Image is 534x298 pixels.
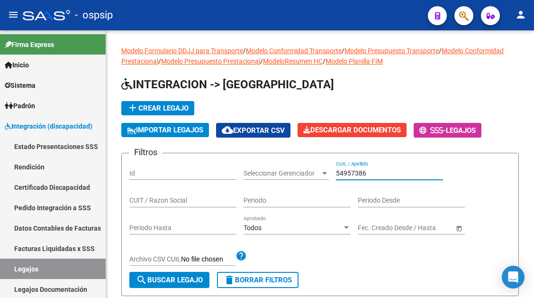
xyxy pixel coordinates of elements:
span: Buscar Legajo [136,276,203,284]
mat-icon: cloud_download [222,124,233,136]
a: Modelo Formulario DDJJ para Transporte [121,47,243,55]
a: Modelo Conformidad Transporte [246,47,342,55]
a: Modelo Presupuesto Transporte [344,47,439,55]
mat-icon: menu [8,9,19,20]
span: Descargar Documentos [303,126,401,134]
input: Archivo CSV CUIL [181,255,235,264]
span: - [419,126,446,135]
h3: Filtros [129,146,162,159]
div: Open Intercom Messenger [502,266,525,289]
mat-icon: help [235,250,247,261]
span: Crear Legajo [127,104,189,112]
a: ModeloResumen HC [263,57,323,65]
span: Inicio [5,60,29,70]
button: Borrar Filtros [217,272,299,288]
mat-icon: person [515,9,526,20]
span: Todos [244,224,262,232]
a: Modelo Presupuesto Prestacional [161,57,260,65]
button: Open calendar [454,223,464,233]
span: Integración (discapacidad) [5,121,92,131]
button: -Legajos [414,123,481,138]
span: - ospsip [75,5,113,26]
input: Fecha inicio [358,224,392,232]
span: Sistema [5,80,36,91]
button: Crear Legajo [121,101,194,115]
span: Padrón [5,101,35,111]
span: INTEGRACION -> [GEOGRAPHIC_DATA] [121,78,334,91]
span: Exportar CSV [222,126,285,135]
span: IMPORTAR LEGAJOS [127,126,203,134]
button: Descargar Documentos [298,123,407,137]
span: Seleccionar Gerenciador [244,169,320,177]
mat-icon: add [127,102,138,113]
span: Archivo CSV CUIL [129,255,181,263]
span: Legajos [446,126,476,135]
a: Modelo Planilla FIM [326,57,383,65]
mat-icon: search [136,274,147,286]
button: Buscar Legajo [129,272,209,288]
span: Borrar Filtros [224,276,292,284]
input: Fecha fin [400,224,447,232]
span: Firma Express [5,39,54,50]
mat-icon: delete [224,274,235,286]
button: Exportar CSV [216,123,290,138]
button: IMPORTAR LEGAJOS [121,123,209,137]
